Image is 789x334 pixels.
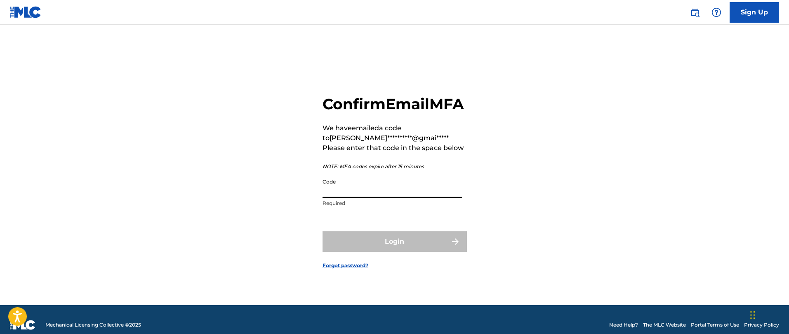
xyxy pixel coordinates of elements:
[730,2,779,23] a: Sign Up
[748,294,789,334] iframe: Chat Widget
[323,163,467,170] p: NOTE: MFA codes expire after 15 minutes
[10,320,35,330] img: logo
[744,321,779,329] a: Privacy Policy
[691,321,739,329] a: Portal Terms of Use
[609,321,638,329] a: Need Help?
[10,6,42,18] img: MLC Logo
[643,321,686,329] a: The MLC Website
[323,262,368,269] a: Forgot password?
[690,7,700,17] img: search
[687,4,703,21] a: Public Search
[45,321,141,329] span: Mechanical Licensing Collective © 2025
[708,4,725,21] div: Help
[748,294,789,334] div: Widget chat
[711,7,721,17] img: help
[750,303,755,327] div: Trascina
[323,95,467,113] h2: Confirm Email MFA
[323,143,467,153] p: Please enter that code in the space below
[323,200,462,207] p: Required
